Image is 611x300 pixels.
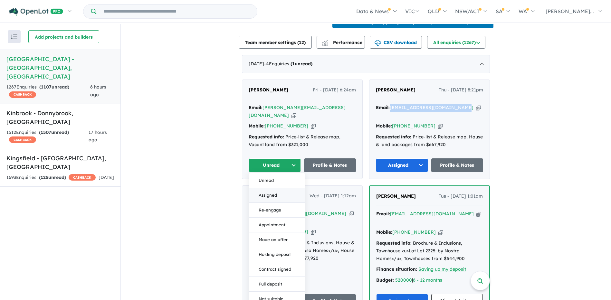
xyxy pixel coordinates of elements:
[41,84,52,90] span: 1107
[39,174,66,180] strong: ( unread)
[249,123,265,129] strong: Mobile:
[375,40,381,46] img: download icon
[98,5,256,18] input: Try estate name, suburb, builder or developer
[323,40,362,45] span: Performance
[299,40,304,45] span: 12
[41,174,48,180] span: 125
[249,188,305,203] button: Assigned
[39,129,69,135] strong: ( unread)
[376,229,392,235] strong: Mobile:
[376,133,483,149] div: Price-list & Release map, House & land packages from $667,920
[249,105,346,118] a: [PERSON_NAME][EMAIL_ADDRESS][DOMAIN_NAME]
[265,123,308,129] a: [PHONE_NUMBER]
[392,229,436,235] a: [PHONE_NUMBER]
[99,174,114,180] span: [DATE]
[376,239,483,262] div: Brochure & Inclusions, Townhouse <u>Lot Lot 2325: by Nostra Homes</u>, Townhouses from $544,900
[249,105,263,110] strong: Email:
[249,203,305,218] button: Re-engage
[427,36,485,49] button: All enquiries (1267)
[249,262,305,277] button: Contract signed
[376,277,483,284] div: |
[376,193,416,199] span: [PERSON_NAME]
[69,174,96,181] span: CASHBACK
[438,123,443,129] button: Copy
[376,105,390,110] strong: Email:
[395,277,412,283] a: 520000
[6,174,96,182] div: 1693 Enquir ies
[6,83,90,99] div: 1267 Enquir ies
[439,86,483,94] span: Thu - [DATE] 8:21pm
[376,266,417,272] strong: Finance situation:
[249,158,301,172] button: Unread
[390,211,474,217] a: [EMAIL_ADDRESS][DOMAIN_NAME]
[11,34,17,39] img: sort.svg
[376,86,415,94] a: [PERSON_NAME]
[438,229,443,236] button: Copy
[9,91,36,98] span: CASHBACK
[249,87,288,93] span: [PERSON_NAME]
[9,8,63,16] img: Openlot PRO Logo White
[376,158,428,172] button: Assigned
[249,173,305,188] button: Unread
[546,8,594,14] span: [PERSON_NAME]...
[90,84,106,98] span: 6 hours ago
[322,42,328,46] img: bar-chart.svg
[89,129,107,143] span: 17 hours ago
[6,154,114,171] h5: Kingsfield - [GEOGRAPHIC_DATA] , [GEOGRAPHIC_DATA]
[476,211,481,217] button: Copy
[41,129,51,135] span: 1507
[239,36,312,49] button: Team member settings (12)
[304,158,356,172] a: Profile & Notes
[311,123,316,129] button: Copy
[476,104,481,111] button: Copy
[249,134,284,140] strong: Requested info:
[249,232,305,247] button: Made an offer
[376,87,415,93] span: [PERSON_NAME]
[317,36,365,49] button: Performance
[376,240,412,246] strong: Requested info:
[431,158,483,172] a: Profile & Notes
[249,218,305,232] button: Appointment
[392,123,435,129] a: [PHONE_NUMBER]
[28,30,99,43] button: Add projects and builders
[9,136,36,143] span: CASHBACK
[322,40,328,43] img: line-chart.svg
[242,55,490,73] div: [DATE]
[376,134,411,140] strong: Requested info:
[6,109,114,126] h5: Kinbrook - Donnybrook , [GEOGRAPHIC_DATA]
[39,84,69,90] strong: ( unread)
[376,277,394,283] strong: Budget:
[249,277,305,292] button: Full deposit
[370,36,422,49] button: CSV download
[291,112,296,119] button: Copy
[311,229,316,235] button: Copy
[349,210,354,217] button: Copy
[6,55,114,81] h5: [GEOGRAPHIC_DATA] - [GEOGRAPHIC_DATA] , [GEOGRAPHIC_DATA]
[413,277,442,283] a: 6 - 12 months
[418,266,466,272] a: Saving up my deposit
[249,133,356,149] div: Price-list & Release map, Vacant land from $321,000
[249,86,288,94] a: [PERSON_NAME]
[249,247,305,262] button: Holding deposit
[292,61,295,67] span: 1
[439,192,483,200] span: Tue - [DATE] 1:01am
[291,61,312,67] strong: ( unread)
[390,105,473,110] a: [EMAIL_ADDRESS][DOMAIN_NAME]
[376,211,390,217] strong: Email:
[376,192,416,200] a: [PERSON_NAME]
[376,123,392,129] strong: Mobile:
[313,86,356,94] span: Fri - [DATE] 6:24am
[310,192,356,200] span: Wed - [DATE] 1:12am
[264,61,312,67] span: - 4 Enquir ies
[6,129,89,144] div: 1512 Enquir ies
